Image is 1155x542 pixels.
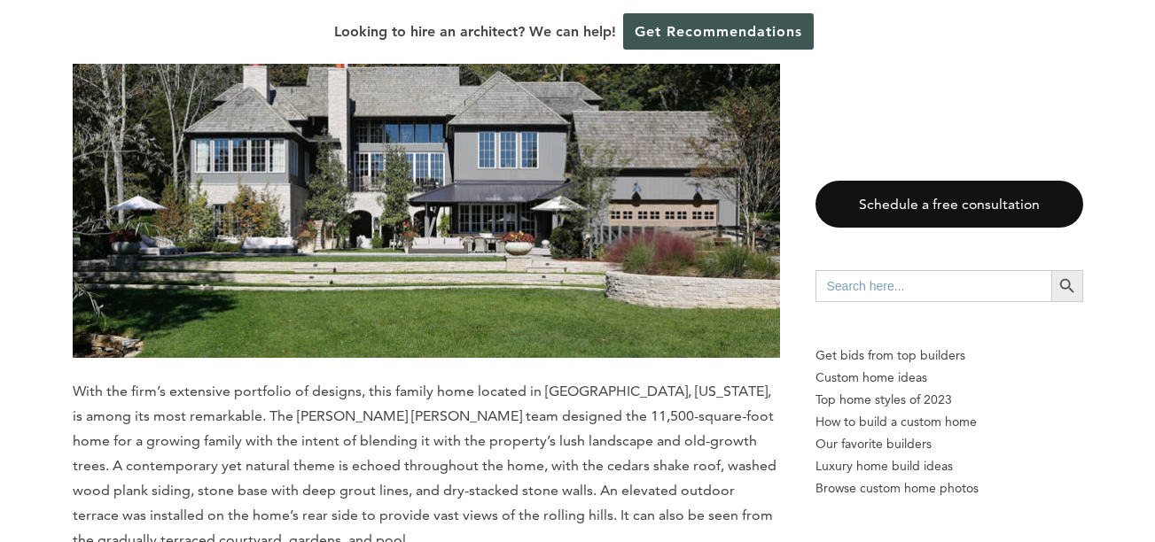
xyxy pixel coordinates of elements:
[816,389,1083,411] a: Top home styles of 2023
[623,13,814,50] a: Get Recommendations
[1057,276,1077,296] svg: Search
[816,477,1083,499] a: Browse custom home photos
[816,433,1083,455] a: Our favorite builders
[816,270,1051,302] input: Search here...
[816,367,1083,389] a: Custom home ideas
[816,345,1083,367] p: Get bids from top builders
[816,181,1083,228] a: Schedule a free consultation
[816,411,1083,433] a: How to build a custom home
[816,455,1083,477] a: Luxury home build ideas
